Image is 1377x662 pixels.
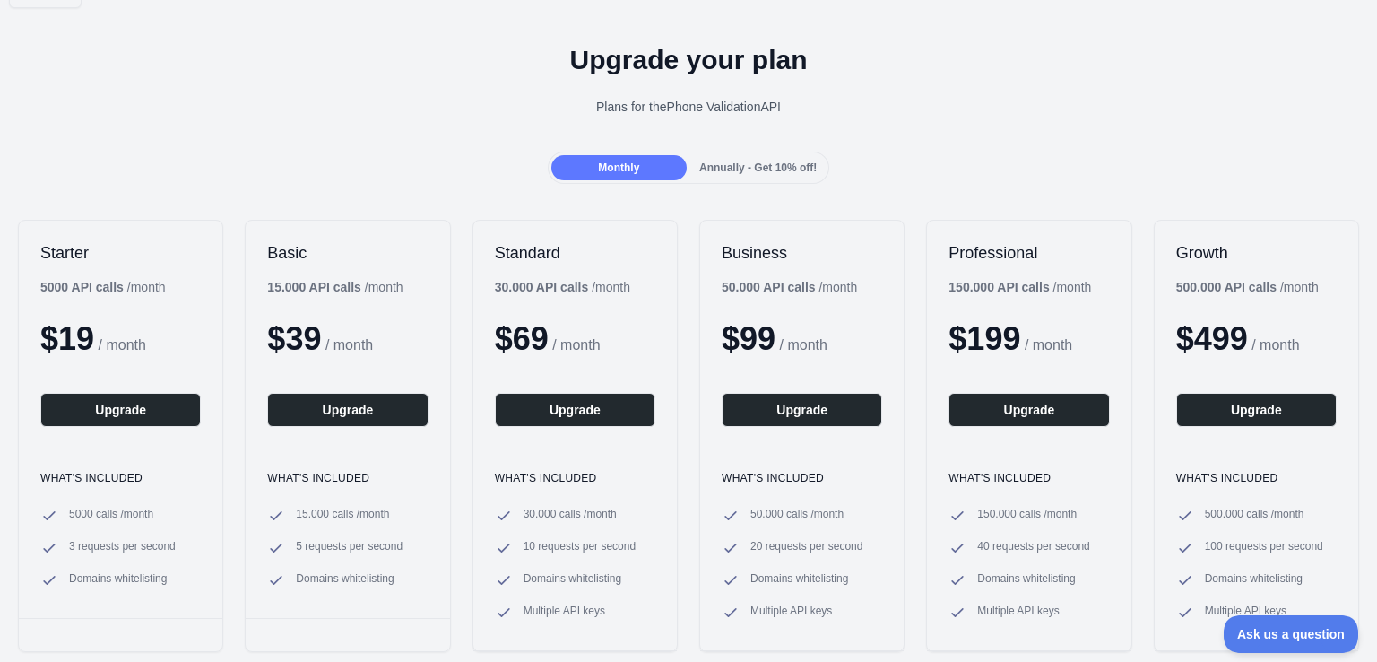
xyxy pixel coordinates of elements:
div: / month [495,278,630,296]
span: / month [1025,337,1072,353]
span: $ 199 [948,320,1020,357]
div: / month [1176,278,1319,296]
span: / month [780,337,827,353]
div: / month [948,278,1091,296]
b: 500.000 API calls [1176,280,1277,294]
b: 50.000 API calls [722,280,816,294]
span: $ 99 [722,320,775,357]
b: 30.000 API calls [495,280,589,294]
iframe: Toggle Customer Support [1224,615,1359,653]
span: $ 499 [1176,320,1248,357]
span: $ 69 [495,320,549,357]
span: / month [552,337,600,353]
b: 150.000 API calls [948,280,1049,294]
div: / month [722,278,857,296]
